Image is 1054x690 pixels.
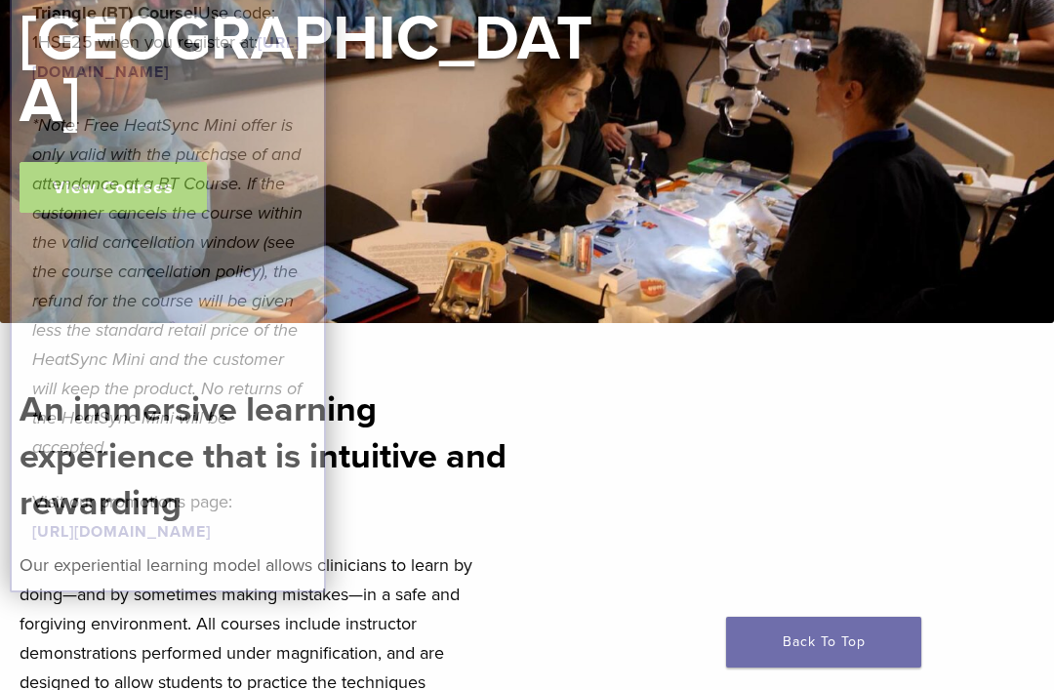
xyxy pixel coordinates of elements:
[32,522,211,542] a: [URL][DOMAIN_NAME]
[32,114,303,458] em: *Note: Free HeatSync Mini offer is only valid with the purchase of and attendance at a BT Course....
[32,487,304,546] p: Visit our promotions page:
[32,33,300,82] a: [URL][DOMAIN_NAME]
[726,617,921,668] a: Back To Top
[539,386,1034,666] iframe: Bioclear Matrix | Welcome to the Bioclear Learning Center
